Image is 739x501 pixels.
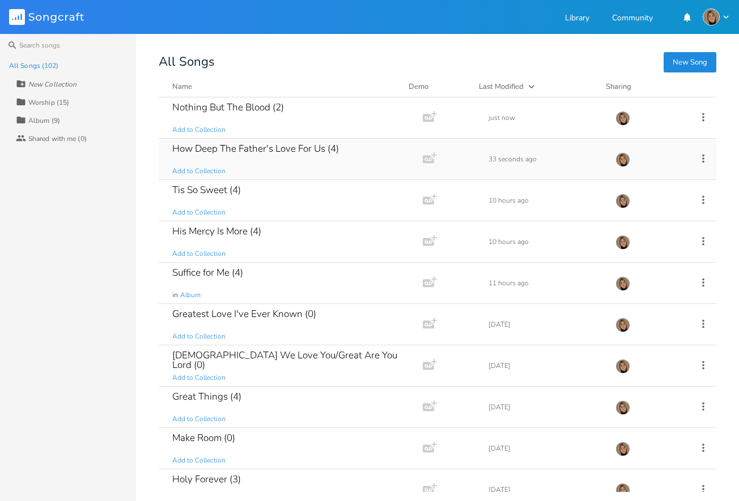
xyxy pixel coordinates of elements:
div: Greatest Love I've Ever Known (0) [172,309,316,319]
img: Fior Murua [615,152,630,167]
img: Fior Murua [703,8,720,25]
div: Worship (15) [28,99,69,106]
div: 10 hours ago [489,197,602,204]
div: [DATE] [489,362,602,369]
img: Fior Murua [615,318,630,332]
div: Demo [409,81,465,92]
div: His Mercy Is More (4) [172,226,261,236]
div: New Collection [28,81,77,88]
div: [DATE] [489,486,602,493]
button: Name [172,81,395,92]
div: All Songs (102) [9,62,59,69]
div: Suffice for Me (4) [172,268,243,277]
button: New Song [664,52,716,72]
span: in [172,290,178,300]
div: All Songs [159,57,716,67]
span: Add to Collection [172,166,226,176]
img: Fior Murua [615,111,630,126]
span: Album [180,290,201,300]
img: Fior Murua [615,442,630,456]
div: Holy Forever (3) [172,474,241,484]
img: Fior Murua [615,400,630,415]
div: [DATE] [489,445,602,452]
div: Tis So Sweet (4) [172,185,241,195]
span: Add to Collection [172,373,226,383]
div: [DATE] [489,404,602,410]
div: 11 hours ago [489,280,602,286]
div: Shared with me (0) [28,135,87,142]
div: Make Room (0) [172,433,235,443]
span: Add to Collection [172,249,226,259]
span: Add to Collection [172,414,226,424]
img: Fior Murua [615,359,630,374]
img: Fior Murua [615,194,630,208]
div: Name [172,82,192,92]
img: Fior Murua [615,483,630,498]
a: Library [565,14,589,24]
div: Nothing But The Blood (2) [172,102,284,112]
div: Album (9) [28,117,60,124]
div: Great Things (4) [172,392,241,401]
img: Fior Murua [615,276,630,291]
div: Last Modified [479,82,524,92]
div: How Deep The Father's Love For Us (4) [172,144,339,153]
button: Last Modified [479,81,592,92]
span: Add to Collection [172,332,226,341]
div: 33 seconds ago [489,156,602,162]
div: [DATE] [489,321,602,328]
span: Add to Collection [172,125,226,135]
div: Sharing [606,81,674,92]
img: Fior Murua [615,235,630,250]
span: Add to Collection [172,456,226,465]
a: Community [612,14,653,24]
div: 10 hours ago [489,238,602,245]
span: Add to Collection [172,208,226,217]
div: just now [489,114,602,121]
div: [DEMOGRAPHIC_DATA] We Love You/Great Are You Lord (0) [172,350,405,370]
